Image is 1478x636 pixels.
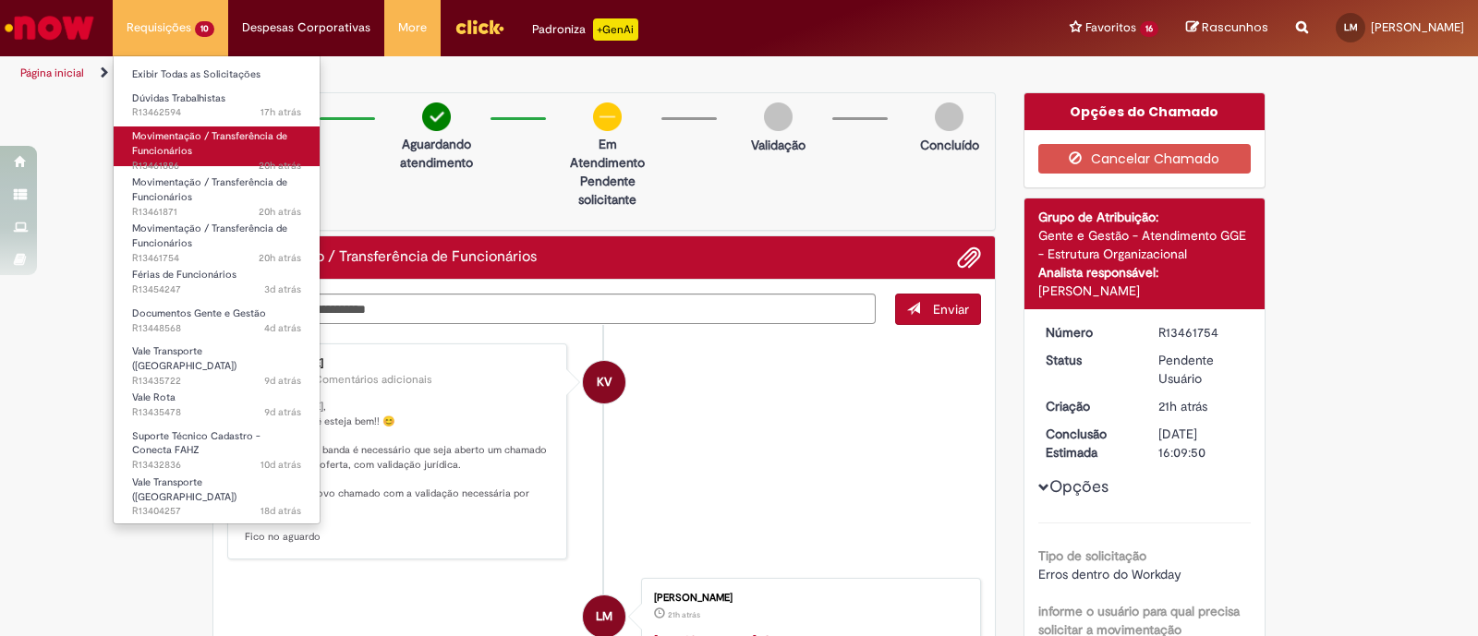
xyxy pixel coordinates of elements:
span: 10 [195,21,214,37]
button: Enviar [895,294,981,325]
span: Vale Rota [132,390,176,404]
div: Opções do Chamado [1024,93,1266,130]
div: Analista responsável: [1038,263,1252,282]
span: 20h atrás [259,251,301,265]
time: 26/08/2025 14:15:23 [264,321,301,335]
a: Exibir Todas as Solicitações [114,65,320,85]
span: Requisições [127,18,191,37]
div: R13461754 [1158,323,1244,342]
div: Pendente Usuário [1158,351,1244,388]
a: Aberto R13454247 : Férias de Funcionários [114,265,320,299]
span: R13404257 [132,504,301,519]
time: 29/08/2025 11:32:58 [259,159,301,173]
span: Movimentação / Transferência de Funcionários [132,175,287,204]
span: KV [597,360,612,404]
span: R13461886 [132,159,301,174]
time: 29/08/2025 11:09:47 [259,251,301,265]
span: 20h atrás [259,205,301,219]
span: Dúvidas Trabalhistas [132,91,225,105]
dt: Criação [1032,397,1145,415]
div: Padroniza [532,18,638,41]
div: 29/08/2025 11:09:46 [1158,397,1244,415]
span: R13461754 [132,251,301,266]
dt: Conclusão Estimada [1032,425,1145,462]
span: 21h atrás [1158,398,1207,414]
dt: Número [1032,323,1145,342]
a: Página inicial [20,66,84,80]
span: Vale Transporte ([GEOGRAPHIC_DATA]) [132,475,236,504]
img: img-circle-grey.png [764,102,793,131]
span: 9d atrás [264,374,301,388]
a: Aberto R13462594 : Dúvidas Trabalhistas [114,89,320,123]
time: 29/08/2025 14:13:05 [260,105,301,119]
button: Cancelar Chamado [1038,144,1252,174]
a: Rascunhos [1186,19,1268,37]
img: img-circle-grey.png [935,102,963,131]
span: 21h atrás [668,609,700,620]
textarea: Digite sua mensagem aqui... [227,294,876,325]
span: 3d atrás [264,282,301,296]
a: Aberto R13461886 : Movimentação / Transferência de Funcionários [114,126,320,166]
div: [PERSON_NAME] [245,358,552,369]
b: Tipo de solicitação [1038,547,1146,564]
a: Aberto R13435478 : Vale Rota [114,388,320,422]
h2: Movimentação / Transferência de Funcionários Histórico de tíquete [227,249,537,266]
span: 16 [1140,21,1158,37]
img: circle-minus.png [593,102,622,131]
span: More [398,18,427,37]
span: 9d atrás [264,405,301,419]
p: [PERSON_NAME], Espero que você esteja bem!! 😊 Para redução de banda é necessário que seja aberto ... [245,400,552,545]
span: LM [1344,21,1358,33]
span: R13435478 [132,405,301,420]
span: Rascunhos [1202,18,1268,36]
span: Movimentação / Transferência de Funcionários [132,222,287,250]
a: Aberto R13404257 : Vale Transporte (VT) [114,473,320,512]
span: 20h atrás [259,159,301,173]
ul: Trilhas de página [14,56,972,90]
img: check-circle-green.png [422,102,451,131]
p: +GenAi [593,18,638,41]
span: 10d atrás [260,458,301,472]
time: 29/08/2025 11:09:46 [1158,398,1207,414]
img: click_logo_yellow_360x200.png [454,13,504,41]
time: 12/08/2025 15:04:14 [260,504,301,518]
a: Aberto R13448568 : Documentos Gente e Gestão [114,304,320,338]
span: Erros dentro do Workday [1038,566,1181,582]
ul: Requisições [113,55,321,524]
p: Pendente solicitante [563,172,652,209]
span: R13435722 [132,374,301,389]
time: 20/08/2025 14:50:30 [260,458,301,472]
span: R13461871 [132,205,301,220]
span: R13448568 [132,321,301,336]
dt: Status [1032,351,1145,369]
span: 17h atrás [260,105,301,119]
span: 18d atrás [260,504,301,518]
span: R13454247 [132,282,301,297]
span: Férias de Funcionários [132,268,236,282]
button: Adicionar anexos [957,246,981,270]
a: Aberto R13432836 : Suporte Técnico Cadastro - Conecta FAHZ [114,426,320,466]
a: Aberto R13461871 : Movimentação / Transferência de Funcionários [114,173,320,212]
time: 27/08/2025 19:12:55 [264,282,301,296]
span: Vale Transporte ([GEOGRAPHIC_DATA]) [132,344,236,373]
p: Concluído [920,136,979,154]
span: Enviar [933,301,969,318]
time: 29/08/2025 11:09:40 [668,609,700,620]
span: R13432836 [132,458,301,473]
span: Documentos Gente e Gestão [132,306,266,320]
span: Favoritos [1085,18,1136,37]
div: [PERSON_NAME] [654,593,962,604]
img: ServiceNow [2,9,97,46]
span: Suporte Técnico Cadastro - Conecta FAHZ [132,429,260,458]
div: Karine Vieira [583,361,625,403]
div: Grupo de Atribuição: [1038,208,1252,226]
div: Gente e Gestão - Atendimento GGE - Estrutura Organizacional [1038,226,1252,263]
span: Movimentação / Transferência de Funcionários [132,129,287,158]
div: [DATE] 16:09:50 [1158,425,1244,462]
span: Despesas Corporativas [242,18,370,37]
div: [PERSON_NAME] [1038,282,1252,300]
a: Aberto R13435722 : Vale Transporte (VT) [114,342,320,381]
span: R13462594 [132,105,301,120]
span: [PERSON_NAME] [1371,19,1464,35]
a: Aberto R13461754 : Movimentação / Transferência de Funcionários [114,219,320,258]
